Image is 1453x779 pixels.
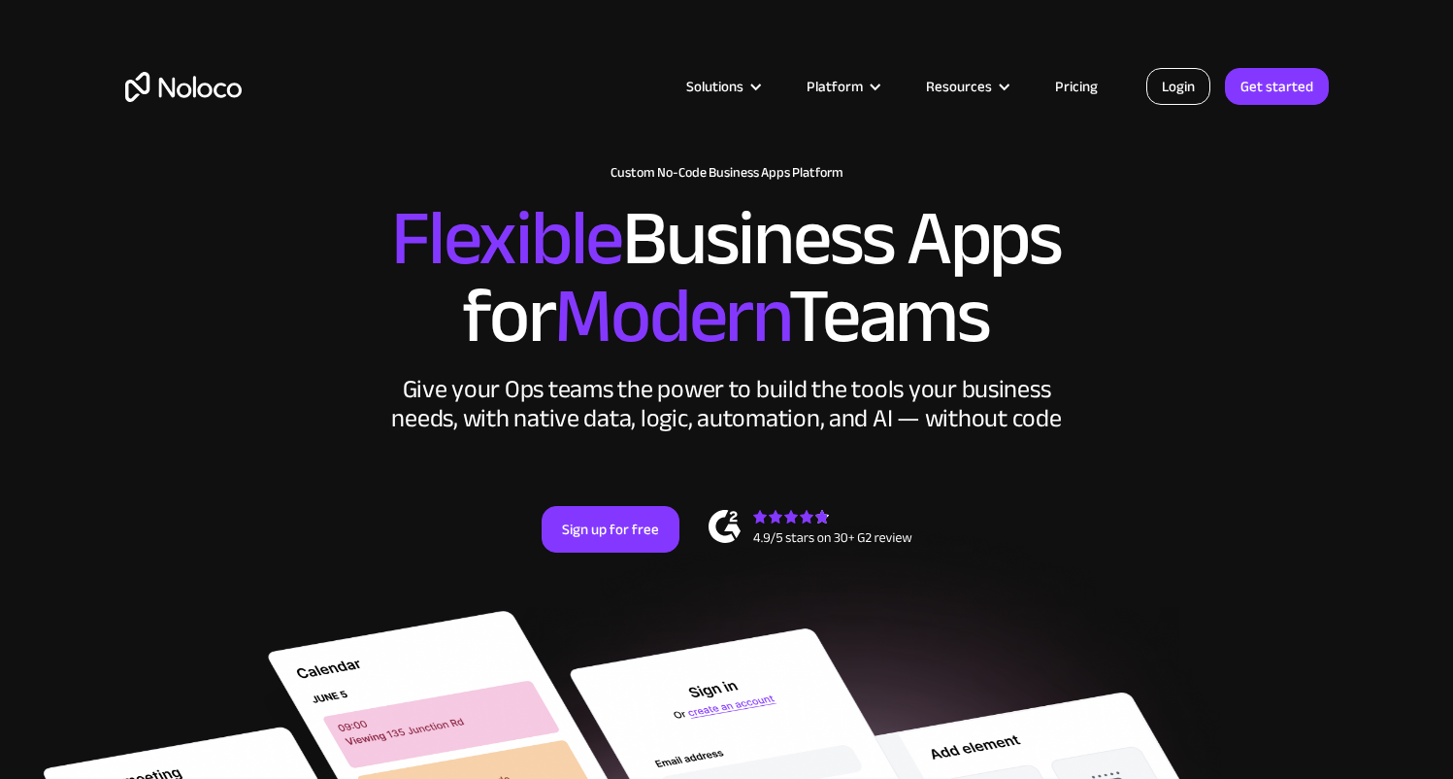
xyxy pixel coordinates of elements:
div: Resources [902,74,1031,99]
div: Resources [926,74,992,99]
a: Sign up for free [542,506,679,553]
div: Give your Ops teams the power to build the tools your business needs, with native data, logic, au... [387,375,1067,433]
a: Pricing [1031,74,1122,99]
h2: Business Apps for Teams [125,200,1329,356]
span: Modern [554,244,788,389]
div: Solutions [662,74,782,99]
span: Flexible [391,166,622,311]
div: Platform [807,74,863,99]
a: Login [1146,68,1210,105]
div: Platform [782,74,902,99]
a: Get started [1225,68,1329,105]
div: Solutions [686,74,743,99]
a: home [125,72,242,102]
